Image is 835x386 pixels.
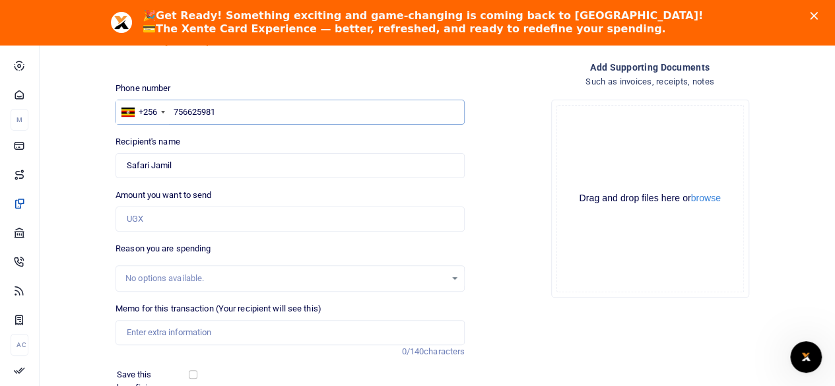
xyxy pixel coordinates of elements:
li: Ac [11,334,28,356]
div: +256 [139,106,157,119]
img: Profile image for Aceng [111,12,132,33]
input: Enter extra information [116,320,465,345]
b: Get Ready! Something exciting and game-changing is coming back to [GEOGRAPHIC_DATA]! [156,9,703,22]
span: 0/140 [402,346,424,356]
div: Uganda: +256 [116,100,169,124]
input: Loading name... [116,153,465,178]
div: No options available. [125,272,446,285]
label: Amount you want to send [116,189,211,202]
li: M [11,109,28,131]
button: browse [691,193,721,203]
h4: Such as invoices, receipts, notes [475,75,824,89]
label: Recipient's name [116,135,180,148]
input: Enter phone number [116,100,465,125]
label: Reason you are spending [116,242,211,255]
span: characters [424,346,465,356]
div: Drag and drop files here or [557,192,743,205]
iframe: Intercom live chat [790,341,822,373]
div: Close [810,12,823,20]
label: Memo for this transaction (Your recipient will see this) [116,302,321,315]
h4: Add supporting Documents [475,60,824,75]
input: UGX [116,207,465,232]
b: The Xente Card Experience — better, refreshed, and ready to redefine your spending. [156,22,665,35]
div: 🎉 💳 [143,9,703,36]
div: File Uploader [551,100,749,298]
label: Phone number [116,82,170,95]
